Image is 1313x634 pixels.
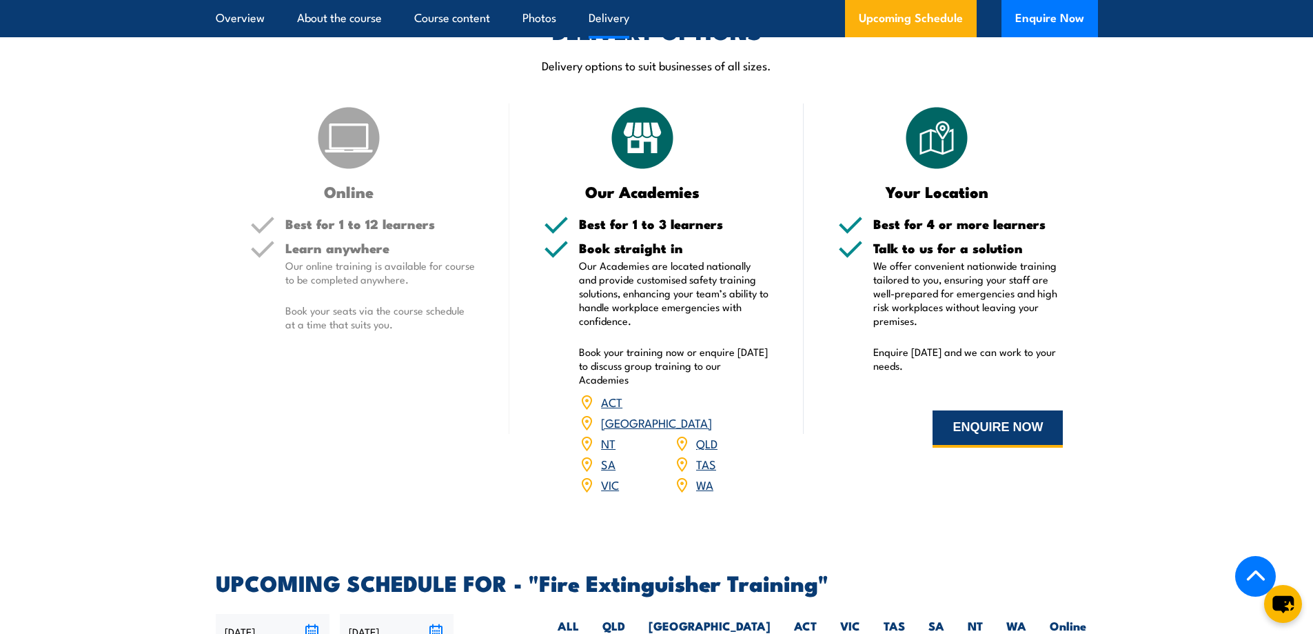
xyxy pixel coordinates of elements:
[696,476,713,493] a: WA
[601,455,615,472] a: SA
[933,410,1063,448] button: ENQUIRE NOW
[601,393,622,410] a: ACT
[285,217,476,230] h5: Best for 1 to 12 learners
[579,345,769,386] p: Book your training now or enquire [DATE] to discuss group training to our Academies
[1264,585,1302,623] button: chat-button
[544,184,742,199] h3: Our Academies
[579,217,769,230] h5: Best for 1 to 3 learners
[696,435,717,451] a: QLD
[838,184,1036,199] h3: Your Location
[601,476,619,493] a: VIC
[696,455,716,472] a: TAS
[601,435,615,451] a: NT
[579,241,769,255] h5: Book straight in
[285,241,476,255] h5: Learn anywhere
[552,21,762,40] h2: DELIVERY OPTIONS
[873,345,1063,373] p: Enquire [DATE] and we can work to your needs.
[873,241,1063,255] h5: Talk to us for a solution
[216,573,1098,592] h2: UPCOMING SCHEDULE FOR - "Fire Extinguisher Training"
[250,184,448,199] h3: Online
[873,259,1063,328] p: We offer convenient nationwide training tailored to you, ensuring your staff are well-prepared fo...
[285,259,476,286] p: Our online training is available for course to be completed anywhere.
[579,259,769,328] p: Our Academies are located nationally and provide customised safety training solutions, enhancing ...
[216,57,1098,73] p: Delivery options to suit businesses of all sizes.
[873,217,1063,230] h5: Best for 4 or more learners
[285,304,476,331] p: Book your seats via the course schedule at a time that suits you.
[601,414,712,430] a: [GEOGRAPHIC_DATA]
